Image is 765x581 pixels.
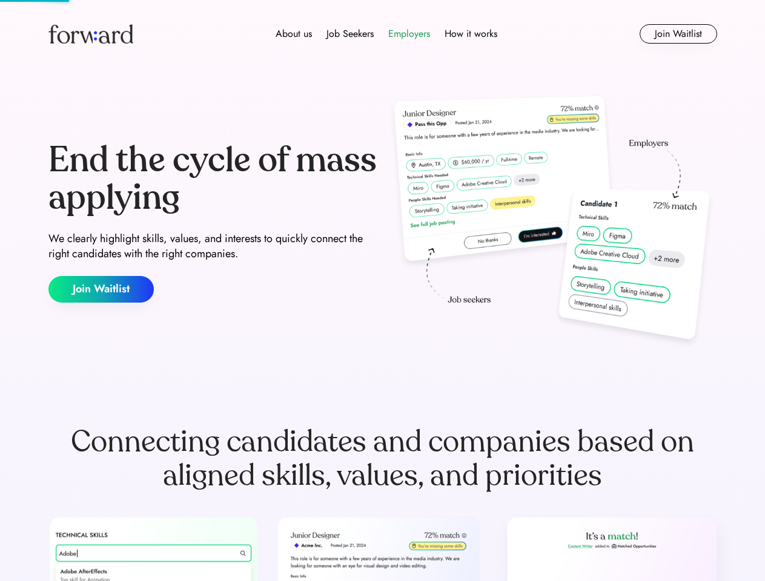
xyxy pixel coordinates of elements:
[48,24,133,44] img: Forward logo
[640,24,717,44] button: Join Waitlist
[388,92,717,352] img: hero-image.png
[48,142,378,216] div: End the cycle of mass applying
[445,27,497,41] div: How it works
[326,27,374,41] div: Job Seekers
[48,425,717,493] div: Connecting candidates and companies based on aligned skills, values, and priorities
[48,276,154,303] button: Join Waitlist
[276,27,312,41] div: About us
[48,231,378,261] div: We clearly highlight skills, values, and interests to quickly connect the right candidates with t...
[388,27,430,41] div: Employers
